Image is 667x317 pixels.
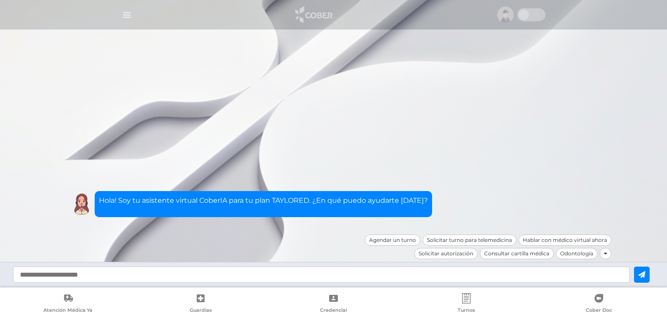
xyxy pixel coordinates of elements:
div: Solicitar autorización [414,248,478,259]
span: Credencial [320,307,347,315]
a: Turnos [400,293,533,315]
a: Cober Doc [532,293,665,315]
div: Solicitar turno para telemedicina [423,234,516,246]
span: Turnos [458,307,475,315]
a: Credencial [267,293,400,315]
div: Agendar un turno [365,234,420,246]
div: Odontología [556,248,598,259]
span: Guardias [190,307,212,315]
a: Atención Médica Ya [2,293,135,315]
div: Hablar con médico virtual ahora [518,234,611,246]
span: Atención Médica Ya [43,307,92,315]
a: Guardias [135,293,267,315]
p: Hola! Soy tu asistente virtual CoberIA para tu plan TAYLORED. ¿En qué puedo ayudarte [DATE]? [99,195,428,206]
span: Cober Doc [586,307,612,315]
img: Cober IA [71,193,92,215]
div: Consultar cartilla médica [480,248,554,259]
